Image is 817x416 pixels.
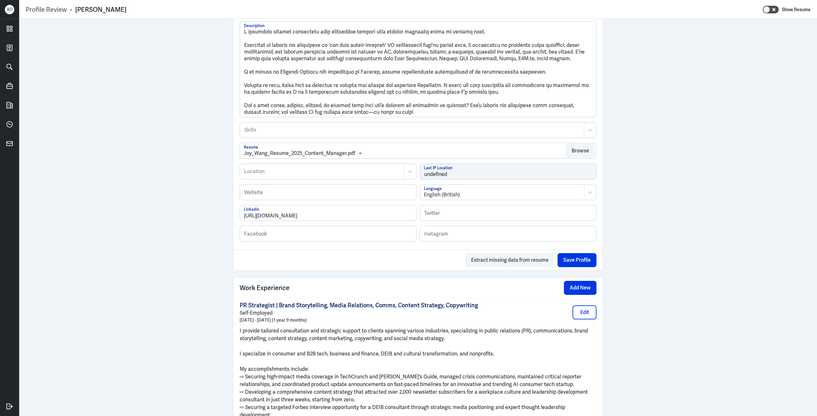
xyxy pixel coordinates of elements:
[240,366,309,372] span: My accomplishments include:
[240,185,416,200] input: Website
[420,164,596,179] input: Last IP Location
[240,22,596,117] textarea: L ipsumdolo sitamet consectetu adip elitseddoe tempori utla etdolor magnaaliq enima mi veniamq no...
[558,253,596,267] button: Save Profile
[240,373,581,388] span: ⇨ Securing high-impact media coverage in TechCrunch and [PERSON_NAME]'s Guide, managed crisis com...
[573,305,596,319] button: Edit
[5,5,14,14] div: AD
[67,5,75,14] p: ›
[26,5,67,14] a: Profile Review
[240,327,588,342] span: I provide tailored consultation and strategic support to clients spanning various industries, spe...
[240,317,478,323] p: [DATE] - [DATE] (1 year 9 months)
[240,283,289,293] span: Work Experience
[420,205,596,221] input: Twitter
[240,302,478,309] p: PR Strategist | Brand Storytelling, Media Relations, Comms, Content Strategy, Copywriting
[240,389,588,403] span: ⇨ Developing a comprehensive content strategy that attracted over 2,000 newsletter subscribers fo...
[420,226,596,241] input: Instagram
[240,226,416,241] input: Facebook
[782,5,811,14] label: Show Resume
[566,144,595,158] button: Browse
[465,253,554,267] button: Extract missing data from resume
[240,309,478,317] p: Self-Employed
[240,350,494,357] span: I specialize in consumer and B2B tech, business and finance, DEIB and cultural transformation, an...
[240,205,416,221] input: Linkedin
[244,150,355,157] div: Joy_Wang_Resume_2025_Content_Manager.pdf
[564,281,596,295] button: Add New
[75,5,126,14] div: [PERSON_NAME]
